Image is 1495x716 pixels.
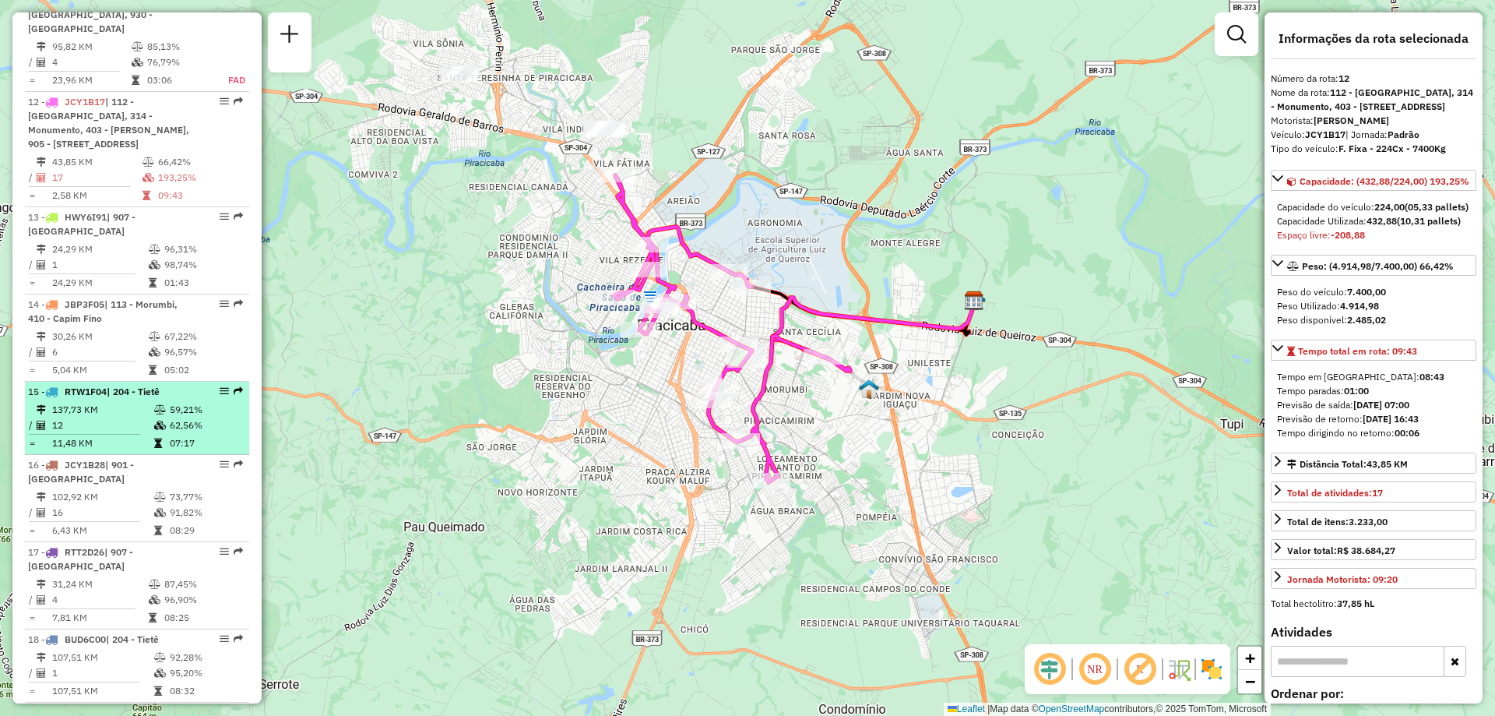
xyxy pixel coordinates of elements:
[28,386,160,397] span: 15 -
[51,154,142,170] td: 43,85 KM
[164,242,242,257] td: 96,31%
[1271,170,1476,191] a: Capacidade: (432,88/224,00) 193,25%
[169,650,243,665] td: 92,28%
[51,505,153,520] td: 16
[142,173,154,182] i: % de utilização da cubagem
[149,347,160,357] i: % de utilização da cubagem
[51,344,148,360] td: 6
[1338,72,1349,84] strong: 12
[234,547,243,556] em: Rota exportada
[164,610,242,626] td: 08:25
[1271,86,1473,112] strong: 112 - [GEOGRAPHIC_DATA], 314 - Monumento, 403 - [STREET_ADDRESS]
[51,665,153,681] td: 1
[164,344,242,360] td: 96,57%
[51,242,148,257] td: 24,29 KM
[65,459,105,471] span: JCY1B28
[37,492,46,502] i: Distância Total
[1314,115,1389,126] strong: [PERSON_NAME]
[234,212,243,221] em: Rota exportada
[1271,340,1476,361] a: Tempo total em rota: 09:43
[149,260,160,270] i: % de utilização da cubagem
[234,460,243,469] em: Rota exportada
[583,121,622,136] div: Atividade não roteirizada - D NASTARO SUPERMERCA
[859,379,879,399] img: 480 UDC Light Piracicaba
[274,19,305,54] a: Nova sessão e pesquisa
[1031,651,1068,688] span: Ocultar deslocamento
[142,191,150,200] i: Tempo total em rota
[164,362,242,378] td: 05:02
[234,97,243,106] em: Rota exportada
[37,508,46,517] i: Total de Atividades
[37,332,46,341] i: Distância Total
[28,459,134,485] span: | 901 - [GEOGRAPHIC_DATA]
[28,523,36,538] td: =
[1331,229,1365,241] strong: -208,88
[1277,286,1386,298] span: Peso do veículo:
[1397,215,1461,227] strong: (10,31 pallets)
[157,188,243,203] td: 09:43
[157,154,243,170] td: 66,42%
[1287,457,1408,471] div: Distância Total:
[1347,286,1386,298] strong: 7.400,00
[28,257,36,273] td: /
[37,157,46,167] i: Distância Total
[28,211,135,237] span: 13 -
[146,55,211,70] td: 76,79%
[1349,516,1388,527] strong: 3.233,00
[146,72,211,88] td: 03:06
[220,299,229,309] em: Opções
[1271,114,1476,128] div: Motorista:
[51,329,148,344] td: 30,26 KM
[1271,539,1476,560] a: Valor total:R$ 38.684,27
[51,55,131,70] td: 4
[169,523,243,538] td: 08:29
[1277,384,1470,398] div: Tempo paradas:
[1166,657,1191,682] img: Fluxo de ruas
[1238,647,1261,670] a: Zoom in
[154,653,166,662] i: % de utilização do peso
[37,245,46,254] i: Distância Total
[1277,299,1470,313] div: Peso Utilizado:
[1245,648,1255,668] span: +
[37,595,46,605] i: Total de Atividades
[1302,260,1454,272] span: Peso: (4.914,98/7.400,00) 66,42%
[1287,515,1388,529] div: Total de itens:
[169,665,243,681] td: 95,20%
[132,76,139,85] i: Tempo total em rota
[37,58,46,67] i: Total de Atividades
[51,170,142,185] td: 17
[1300,175,1469,187] span: Capacidade: (432,88/224,00) 193,25%
[1405,201,1469,213] strong: (05,33 pallets)
[51,188,142,203] td: 2,58 KM
[1271,625,1476,640] h4: Atividades
[154,686,162,696] i: Tempo total em rota
[1367,215,1397,227] strong: 432,88
[164,577,242,592] td: 87,45%
[51,577,148,592] td: 31,24 KM
[142,157,154,167] i: % de utilização do peso
[28,633,159,645] span: 18 -
[220,212,229,221] em: Opções
[1353,399,1409,411] strong: [DATE] 07:00
[1277,370,1470,384] div: Tempo em [GEOGRAPHIC_DATA]:
[234,386,243,396] em: Rota exportada
[28,211,135,237] span: | 907 - [GEOGRAPHIC_DATA]
[1271,128,1476,142] div: Veículo:
[1419,371,1444,383] strong: 08:43
[28,96,189,150] span: 12 -
[1245,672,1255,691] span: −
[169,402,243,418] td: 59,21%
[1277,228,1470,242] div: Espaço livre:
[28,683,36,699] td: =
[51,418,153,433] td: 12
[1287,487,1383,499] span: Total de atividades:
[51,436,153,451] td: 11,48 KM
[65,211,107,223] span: HWY6I91
[37,653,46,662] i: Distância Total
[234,634,243,644] em: Rota exportada
[234,299,243,309] em: Rota exportada
[1372,487,1383,499] strong: 17
[28,665,36,681] td: /
[1287,573,1398,587] div: Jornada Motorista: 09:20
[1344,385,1369,397] strong: 01:00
